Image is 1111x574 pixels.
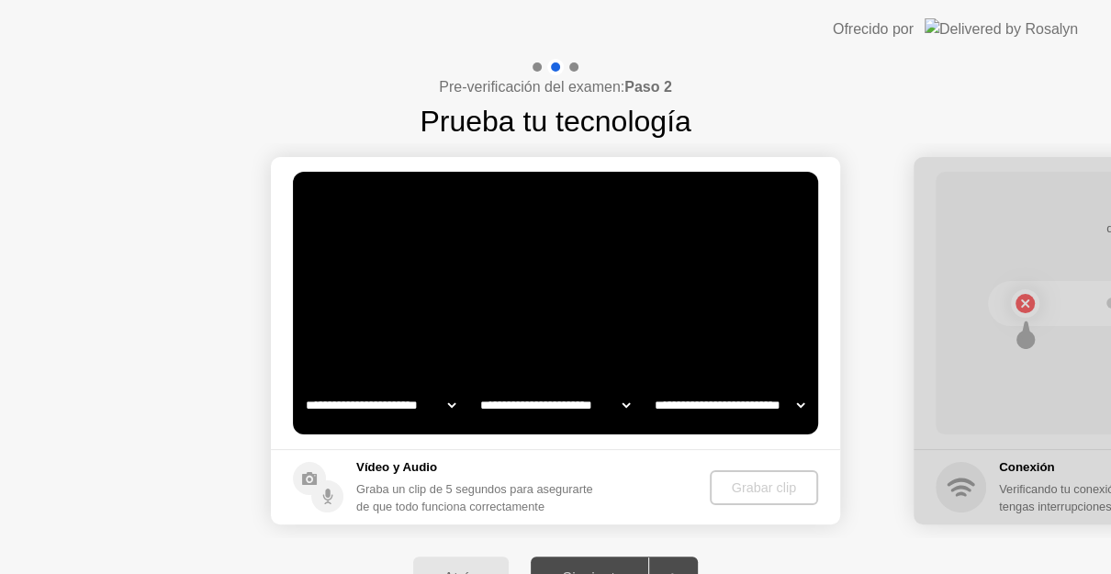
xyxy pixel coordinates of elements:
button: Grabar clip [710,470,818,505]
b: Paso 2 [624,79,672,95]
img: Delivered by Rosalyn [925,18,1078,39]
h5: Vídeo y Audio [356,458,601,477]
h1: Prueba tu tecnología [420,99,690,143]
select: Available speakers [477,387,634,423]
select: Available microphones [651,387,808,423]
select: Available cameras [302,387,459,423]
div: Graba un clip de 5 segundos para asegurarte de que todo funciona correctamente [356,480,601,515]
div: Ofrecido por [833,18,914,40]
div: Grabar clip [717,480,811,495]
h4: Pre-verificación del examen: [439,76,671,98]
